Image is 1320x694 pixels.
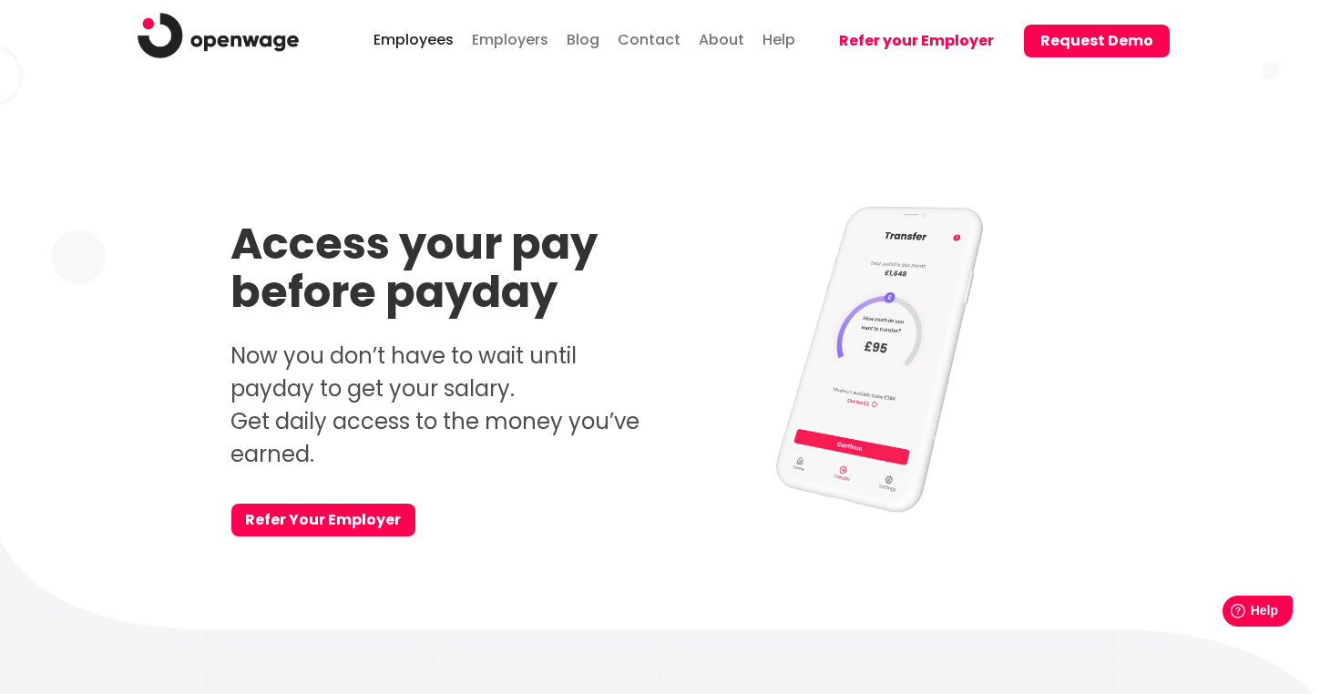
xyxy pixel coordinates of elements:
[809,6,1010,78] a: Refer your Employer
[758,13,800,63] a: Help
[1024,25,1170,57] button: Request Demo
[1010,6,1170,78] a: Request Demo
[562,13,604,63] a: Blog
[694,13,749,63] a: About
[613,13,685,63] a: Contact
[231,504,415,536] a: Refer Your Employer
[467,13,553,63] a: Employers
[823,25,1010,57] button: Refer your Employer
[230,213,598,322] strong: Access your pay before payday
[138,13,300,58] img: logo.png
[230,340,648,471] p: Now you don’t have to wait until payday to get your salary. Get daily access to the money you’ve ...
[1158,588,1300,639] iframe: Help widget launcher
[752,202,1011,516] img: Access your pay before payday
[369,13,458,63] a: Employees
